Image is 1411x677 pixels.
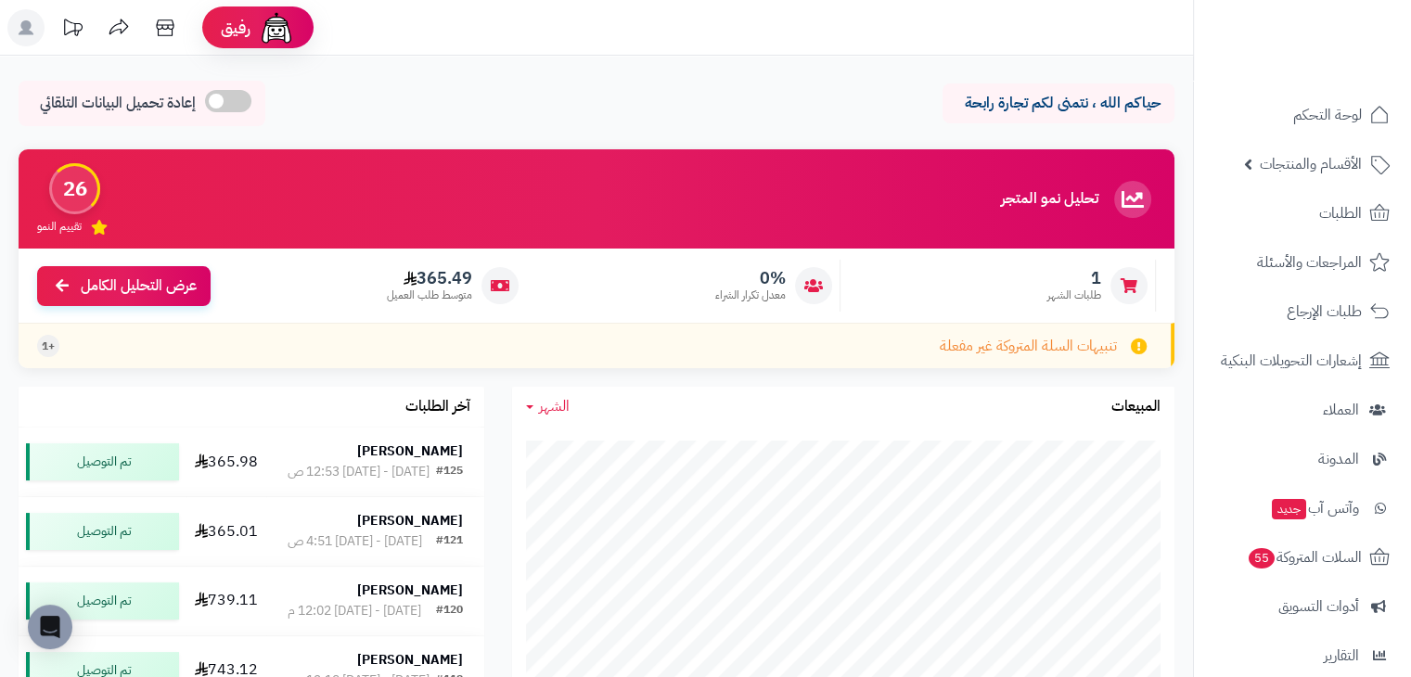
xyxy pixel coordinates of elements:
a: وآتس آبجديد [1205,486,1400,530]
div: [DATE] - [DATE] 12:53 ص [288,463,430,481]
span: عرض التحليل الكامل [81,275,197,297]
a: المدونة [1205,437,1400,481]
div: تم التوصيل [26,443,179,480]
img: ai-face.png [258,9,295,46]
span: 365.49 [387,268,472,288]
span: أدوات التسويق [1278,594,1359,620]
a: طلبات الإرجاع [1205,289,1400,334]
span: تقييم النمو [37,219,82,235]
a: لوحة التحكم [1205,93,1400,137]
span: رفيق [221,17,250,39]
span: تنبيهات السلة المتروكة غير مفعلة [940,336,1117,357]
span: الطلبات [1319,200,1362,226]
strong: [PERSON_NAME] [357,581,463,600]
div: Open Intercom Messenger [28,605,72,649]
span: المدونة [1318,446,1359,472]
div: [DATE] - [DATE] 12:02 م [288,602,421,620]
div: #120 [436,602,463,620]
td: 365.01 [186,497,266,566]
span: السلات المتروكة [1247,544,1362,570]
a: إشعارات التحويلات البنكية [1205,338,1400,383]
td: 365.98 [186,428,266,496]
span: متوسط طلب العميل [387,287,472,303]
a: الشهر [526,396,570,417]
span: معدل تكرار الشراء [715,287,786,303]
div: تم التوصيل [26,582,179,620]
strong: [PERSON_NAME] [357,650,463,670]
a: الطلبات [1205,191,1400,236]
td: 739.11 [186,567,266,635]
strong: [PERSON_NAME] [357,441,463,461]
a: عرض التحليل الكامل [37,266,211,306]
h3: المبيعات [1111,399,1161,415]
span: الشهر [539,395,570,417]
span: جديد [1272,499,1306,519]
span: +1 [42,338,55,354]
span: وآتس آب [1270,495,1359,521]
span: المراجعات والأسئلة [1257,249,1362,275]
h3: آخر الطلبات [405,399,470,415]
a: المراجعات والأسئلة [1205,240,1400,285]
img: logo-2.png [1285,49,1393,88]
a: السلات المتروكة55 [1205,535,1400,580]
span: العملاء [1323,397,1359,423]
span: طلبات الشهر [1047,287,1101,303]
a: تحديثات المنصة [49,9,96,51]
span: 0% [715,268,786,288]
div: #121 [436,532,463,551]
span: إشعارات التحويلات البنكية [1221,348,1362,374]
span: لوحة التحكم [1293,102,1362,128]
span: التقارير [1324,643,1359,669]
div: تم التوصيل [26,513,179,550]
a: أدوات التسويق [1205,584,1400,629]
span: طلبات الإرجاع [1287,299,1362,325]
h3: تحليل نمو المتجر [1001,191,1098,208]
span: إعادة تحميل البيانات التلقائي [40,93,196,114]
div: #125 [436,463,463,481]
span: الأقسام والمنتجات [1260,151,1362,177]
p: حياكم الله ، نتمنى لكم تجارة رابحة [956,93,1161,114]
span: 55 [1249,548,1275,568]
span: 1 [1047,268,1101,288]
div: [DATE] - [DATE] 4:51 ص [288,532,422,551]
a: العملاء [1205,388,1400,432]
strong: [PERSON_NAME] [357,511,463,530]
